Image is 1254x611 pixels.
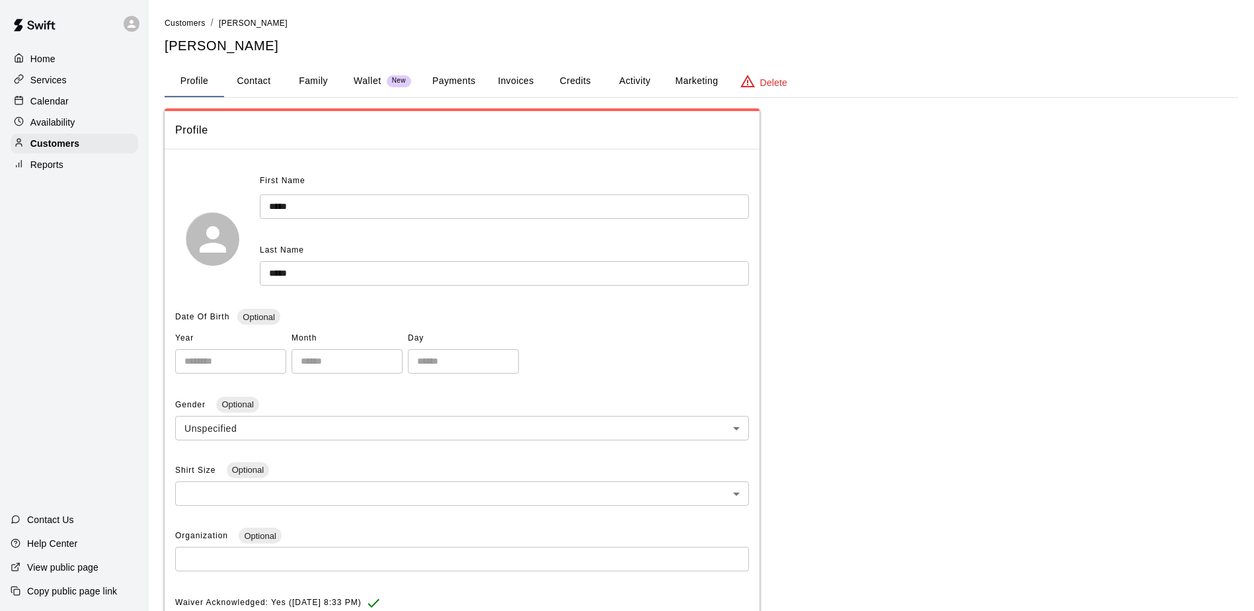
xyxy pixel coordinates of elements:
[11,134,138,153] a: Customers
[11,155,138,175] a: Reports
[486,65,545,97] button: Invoices
[165,19,206,28] span: Customers
[165,16,1238,30] nav: breadcrumb
[284,65,343,97] button: Family
[30,158,63,171] p: Reports
[387,77,411,85] span: New
[27,585,117,598] p: Copy public page link
[260,171,305,192] span: First Name
[227,465,269,475] span: Optional
[260,245,304,255] span: Last Name
[27,513,74,526] p: Contact Us
[165,37,1238,55] h5: [PERSON_NAME]
[30,52,56,65] p: Home
[175,312,229,321] span: Date Of Birth
[11,91,138,111] a: Calendar
[211,16,214,30] li: /
[175,466,219,475] span: Shirt Size
[545,65,605,97] button: Credits
[760,76,787,89] p: Delete
[27,561,98,574] p: View public page
[165,17,206,28] a: Customers
[175,531,231,540] span: Organization
[216,399,258,409] span: Optional
[224,65,284,97] button: Contact
[27,537,77,550] p: Help Center
[664,65,728,97] button: Marketing
[30,116,75,129] p: Availability
[165,65,1238,97] div: basic tabs example
[175,328,286,349] span: Year
[408,328,519,349] span: Day
[11,49,138,69] a: Home
[292,328,403,349] span: Month
[175,400,208,409] span: Gender
[237,312,280,322] span: Optional
[354,74,381,88] p: Wallet
[30,95,69,108] p: Calendar
[11,70,138,90] a: Services
[175,122,749,139] span: Profile
[30,137,79,150] p: Customers
[175,416,749,440] div: Unspecified
[219,19,288,28] span: [PERSON_NAME]
[422,65,486,97] button: Payments
[30,73,67,87] p: Services
[239,531,281,541] span: Optional
[11,112,138,132] a: Availability
[605,65,664,97] button: Activity
[165,65,224,97] button: Profile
